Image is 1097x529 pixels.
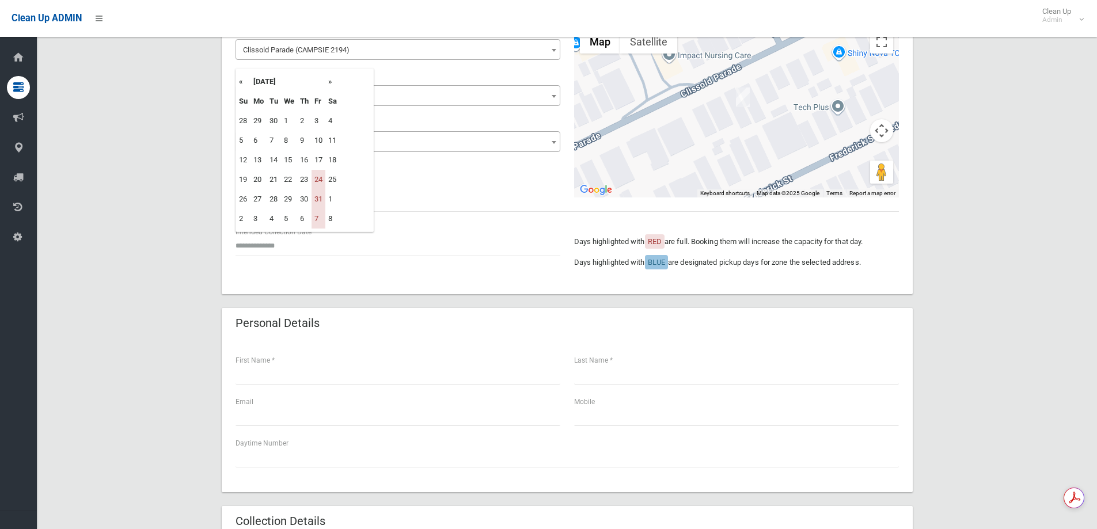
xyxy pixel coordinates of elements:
span: BLUE [648,258,665,267]
td: 31 [312,189,325,209]
div: 4/60 Clissold Parade, CAMPSIE NSW 2194 [736,87,750,107]
button: Show satellite imagery [620,31,677,54]
td: 28 [236,111,250,131]
th: Sa [325,92,340,111]
td: 11 [325,131,340,150]
a: Terms (opens in new tab) [826,190,842,196]
td: 2 [236,209,250,229]
td: 17 [312,150,325,170]
th: Tu [267,92,281,111]
td: 26 [236,189,250,209]
td: 28 [267,189,281,209]
span: Clean Up ADMIN [12,13,82,24]
td: 29 [250,111,267,131]
td: 8 [281,131,297,150]
span: Clean Up [1037,7,1083,24]
th: » [325,72,340,92]
span: Clissold Parade (CAMPSIE 2194) [238,42,557,58]
a: Report a map error [849,190,895,196]
span: Map data ©2025 Google [757,190,819,196]
a: Open this area in Google Maps (opens a new window) [577,182,615,197]
td: 7 [312,209,325,229]
span: 4 [236,131,560,152]
th: Su [236,92,250,111]
button: Toggle fullscreen view [870,31,893,54]
span: Clissold Parade (CAMPSIE 2194) [236,39,560,60]
td: 13 [250,150,267,170]
td: 24 [312,170,325,189]
button: Map camera controls [870,119,893,142]
td: 4 [267,209,281,229]
td: 29 [281,189,297,209]
header: Personal Details [222,312,333,334]
td: 25 [325,170,340,189]
td: 3 [250,209,267,229]
td: 1 [281,111,297,131]
td: 1 [325,189,340,209]
th: Fr [312,92,325,111]
td: 12 [236,150,250,170]
td: 5 [236,131,250,150]
button: Drag Pegman onto the map to open Street View [870,161,893,184]
span: RED [648,237,662,246]
span: 60 [238,88,557,104]
td: 7 [267,131,281,150]
td: 10 [312,131,325,150]
td: 16 [297,150,312,170]
td: 30 [267,111,281,131]
td: 5 [281,209,297,229]
span: 4 [238,134,557,150]
th: Mo [250,92,267,111]
button: Show street map [580,31,620,54]
td: 2 [297,111,312,131]
td: 20 [250,170,267,189]
img: Google [577,182,615,197]
p: Days highlighted with are designated pickup days for zone the selected address. [574,256,899,269]
span: 60 [236,85,560,106]
td: 22 [281,170,297,189]
td: 15 [281,150,297,170]
button: Keyboard shortcuts [700,189,750,197]
th: [DATE] [250,72,325,92]
td: 14 [267,150,281,170]
th: We [281,92,297,111]
th: Th [297,92,312,111]
td: 18 [325,150,340,170]
td: 6 [297,209,312,229]
p: Days highlighted with are full. Booking them will increase the capacity for that day. [574,235,899,249]
td: 19 [236,170,250,189]
td: 4 [325,111,340,131]
td: 30 [297,189,312,209]
td: 8 [325,209,340,229]
small: Admin [1042,16,1071,24]
td: 3 [312,111,325,131]
td: 27 [250,189,267,209]
td: 9 [297,131,312,150]
th: « [236,72,250,92]
td: 21 [267,170,281,189]
td: 23 [297,170,312,189]
td: 6 [250,131,267,150]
